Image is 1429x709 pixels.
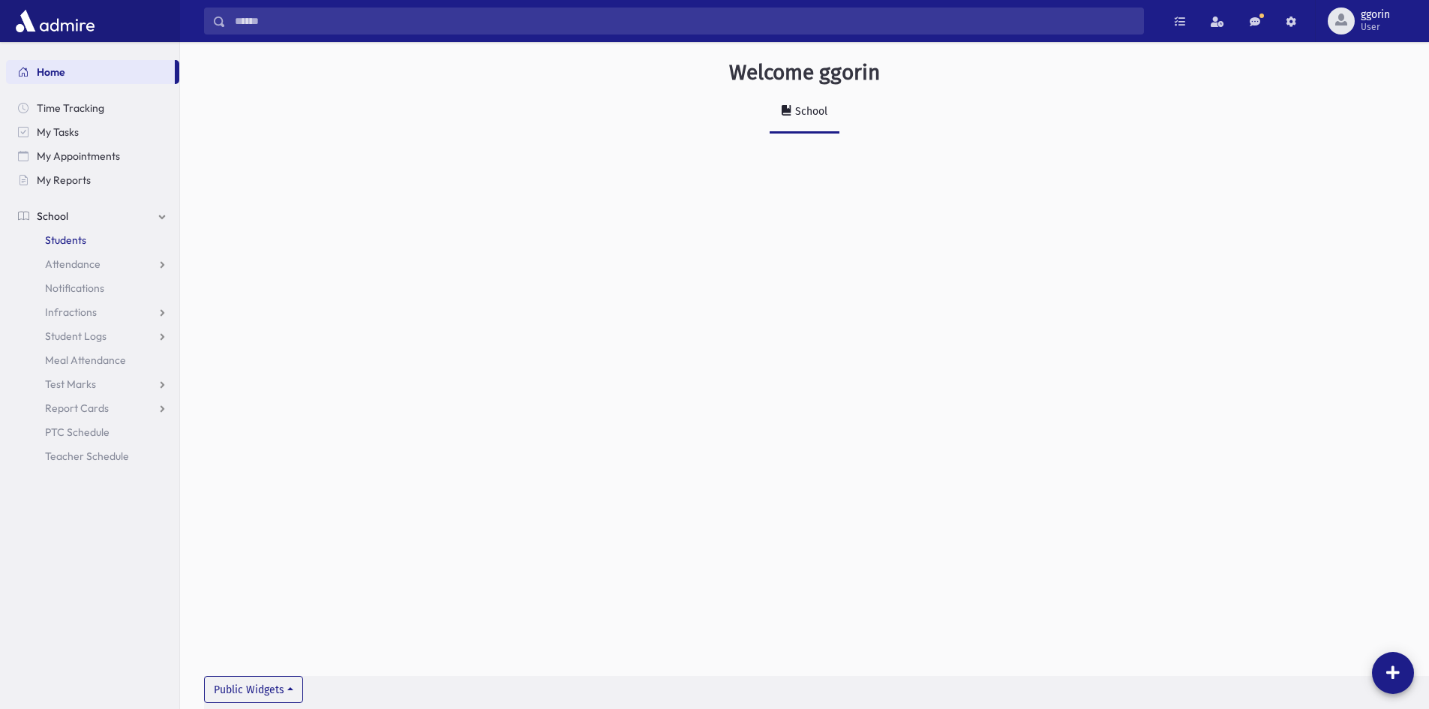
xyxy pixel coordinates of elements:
[45,425,110,439] span: PTC Schedule
[37,173,91,187] span: My Reports
[45,281,104,295] span: Notifications
[6,168,179,192] a: My Reports
[37,101,104,115] span: Time Tracking
[6,96,179,120] a: Time Tracking
[37,125,79,139] span: My Tasks
[45,305,97,319] span: Infractions
[6,276,179,300] a: Notifications
[6,444,179,468] a: Teacher Schedule
[204,676,303,703] button: Public Widgets
[6,348,179,372] a: Meal Attendance
[45,449,129,463] span: Teacher Schedule
[226,8,1143,35] input: Search
[45,329,107,343] span: Student Logs
[45,401,109,415] span: Report Cards
[12,6,98,36] img: AdmirePro
[37,209,68,223] span: School
[6,324,179,348] a: Student Logs
[45,353,126,367] span: Meal Attendance
[6,420,179,444] a: PTC Schedule
[37,149,120,163] span: My Appointments
[6,144,179,168] a: My Appointments
[45,233,86,247] span: Students
[6,120,179,144] a: My Tasks
[6,300,179,324] a: Infractions
[45,377,96,391] span: Test Marks
[45,257,101,271] span: Attendance
[6,60,175,84] a: Home
[6,252,179,276] a: Attendance
[792,105,827,118] div: School
[1361,9,1390,21] span: ggorin
[6,396,179,420] a: Report Cards
[6,372,179,396] a: Test Marks
[770,92,839,134] a: School
[6,204,179,228] a: School
[6,228,179,252] a: Students
[37,65,65,79] span: Home
[729,60,880,86] h3: Welcome ggorin
[1361,21,1390,33] span: User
